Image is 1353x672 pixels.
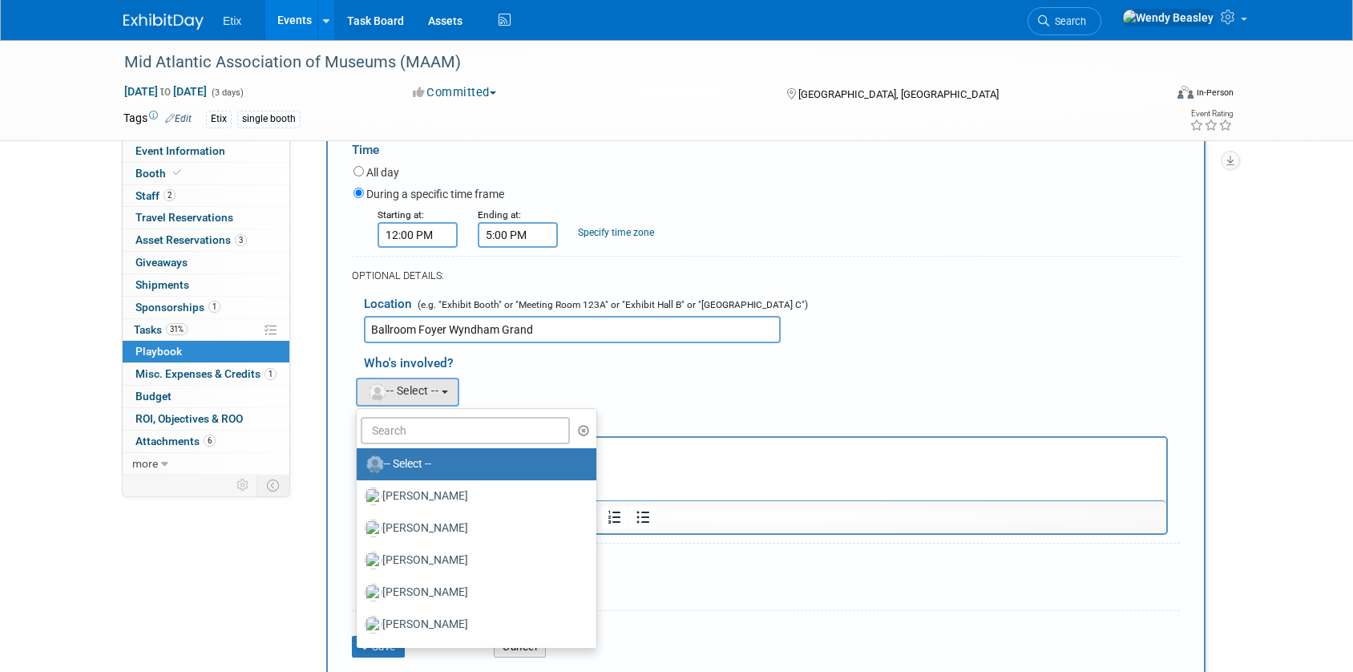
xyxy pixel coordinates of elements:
[119,48,1139,77] div: Mid Atlantic Association of Museums (MAAM)
[123,341,289,362] a: Playbook
[135,390,172,403] span: Budget
[1028,7,1101,35] a: Search
[223,14,241,27] span: Etix
[123,110,192,128] td: Tags
[210,87,244,98] span: (3 days)
[135,144,225,157] span: Event Information
[123,84,208,99] span: [DATE] [DATE]
[134,323,188,336] span: Tasks
[629,506,656,528] button: Bullet list
[1196,87,1234,99] div: In-Person
[478,209,521,221] small: Ending at:
[123,14,204,30] img: ExhibitDay
[257,475,290,496] td: Toggle Event Tabs
[265,368,277,380] span: 1
[208,301,220,313] span: 1
[414,299,808,310] span: (e.g. "Exhibit Booth" or "Meeting Room 123A" or "Exhibit Hall B" or "[GEOGRAPHIC_DATA] C")
[367,384,438,397] span: -- Select --
[798,88,999,100] span: [GEOGRAPHIC_DATA], [GEOGRAPHIC_DATA]
[132,457,158,470] span: more
[366,186,504,202] label: During a specific time frame
[352,636,405,658] button: Save
[123,297,289,318] a: Sponsorships1
[123,363,289,385] a: Misc. Expenses & Credits1
[365,612,580,638] label: [PERSON_NAME]
[123,252,289,273] a: Giveaways
[173,168,181,177] i: Booth reservation complete
[364,297,412,311] span: Location
[123,274,289,296] a: Shipments
[166,323,188,335] span: 31%
[365,516,580,541] label: [PERSON_NAME]
[123,431,289,452] a: Attachments6
[123,140,289,162] a: Event Information
[601,506,628,528] button: Numbered list
[361,417,570,444] input: Search
[123,453,289,475] a: more
[378,222,458,248] input: Start Time
[365,580,580,605] label: [PERSON_NAME]
[135,167,184,180] span: Booth
[364,407,1168,436] div: Details/Notes
[206,111,232,128] div: Etix
[135,435,216,447] span: Attachments
[135,256,188,269] span: Giveaways
[356,378,459,407] button: -- Select --
[135,367,277,380] span: Misc. Expenses & Credits
[378,209,424,221] small: Starting at:
[135,211,233,224] span: Travel Reservations
[164,189,176,201] span: 2
[407,84,503,101] button: Committed
[135,278,189,291] span: Shipments
[364,347,1180,374] div: Who's involved?
[237,111,301,128] div: single booth
[366,455,384,473] img: Unassigned-User-Icon.png
[352,129,1180,163] div: Time
[123,185,289,207] a: Staff2
[123,207,289,229] a: Travel Reservations
[123,408,289,430] a: ROI, Objectives & ROO
[235,234,247,246] span: 3
[135,189,176,202] span: Staff
[1177,86,1193,99] img: Format-Inperson.png
[366,438,1166,500] iframe: Rich Text Area
[123,386,289,407] a: Budget
[135,301,220,314] span: Sponsorships
[123,163,289,184] a: Booth
[365,644,580,670] label: [PERSON_NAME]
[204,435,216,447] span: 6
[365,548,580,573] label: [PERSON_NAME]
[135,233,247,246] span: Asset Reservations
[365,451,580,477] label: -- Select --
[352,269,1180,283] div: OPTIONAL DETAILS:
[165,113,192,124] a: Edit
[158,85,173,98] span: to
[365,484,580,509] label: [PERSON_NAME]
[229,475,257,496] td: Personalize Event Tab Strip
[1122,9,1214,26] img: Wendy Beasley
[1068,83,1234,107] div: Event Format
[1189,110,1233,118] div: Event Rating
[578,227,654,238] a: Specify time zone
[135,412,243,425] span: ROI, Objectives & ROO
[135,345,182,358] span: Playbook
[366,164,399,180] label: All day
[123,319,289,341] a: Tasks31%
[478,222,558,248] input: End Time
[1049,15,1086,27] span: Search
[123,229,289,251] a: Asset Reservations3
